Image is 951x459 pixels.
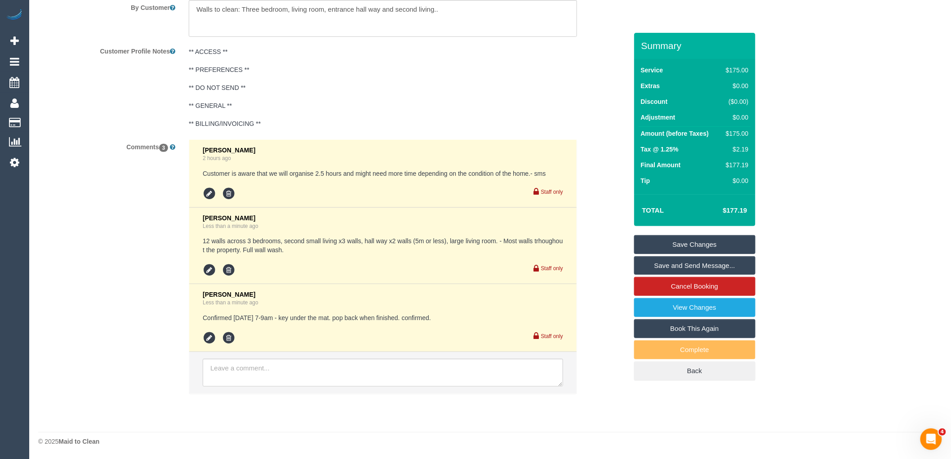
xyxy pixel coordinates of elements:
[541,333,563,339] small: Staff only
[696,207,747,214] h4: $177.19
[642,206,664,214] strong: Total
[541,265,563,272] small: Staff only
[722,129,748,138] div: $175.00
[203,155,231,161] a: 2 hours ago
[722,176,748,185] div: $0.00
[203,313,563,322] pre: Confirmed [DATE] 7-9am - key under the mat. pop back when finished. confirmed.
[641,145,679,154] label: Tax @ 1.25%
[641,113,675,122] label: Adjustment
[634,298,755,317] a: View Changes
[920,428,942,450] iframe: Intercom live chat
[203,214,255,222] span: [PERSON_NAME]
[722,145,748,154] div: $2.19
[38,437,942,446] div: © 2025
[722,113,748,122] div: $0.00
[634,319,755,338] a: Book This Again
[634,277,755,296] a: Cancel Booking
[58,438,99,445] strong: Maid to Clean
[641,40,751,51] h3: Summary
[634,256,755,275] a: Save and Send Message...
[31,139,182,152] label: Comments
[634,235,755,254] a: Save Changes
[641,81,660,90] label: Extras
[31,44,182,56] label: Customer Profile Notes
[641,176,650,185] label: Tip
[203,223,258,229] a: Less than a minute ago
[203,236,563,254] pre: 12 walls across 3 bedrooms, second small living x3 walls, hall way x2 walls (5m or less), large l...
[722,66,748,75] div: $175.00
[722,160,748,169] div: $177.19
[203,169,563,178] pre: Customer is aware that we will organise 2.5 hours and might need more time depending on the condi...
[203,299,258,306] a: Less than a minute ago
[203,147,255,154] span: [PERSON_NAME]
[5,9,23,22] img: Automaid Logo
[722,97,748,106] div: ($0.00)
[541,189,563,195] small: Staff only
[159,144,169,152] span: 3
[641,66,663,75] label: Service
[939,428,946,436] span: 4
[722,81,748,90] div: $0.00
[634,361,755,380] a: Back
[641,97,668,106] label: Discount
[203,291,255,298] span: [PERSON_NAME]
[641,129,709,138] label: Amount (before Taxes)
[641,160,681,169] label: Final Amount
